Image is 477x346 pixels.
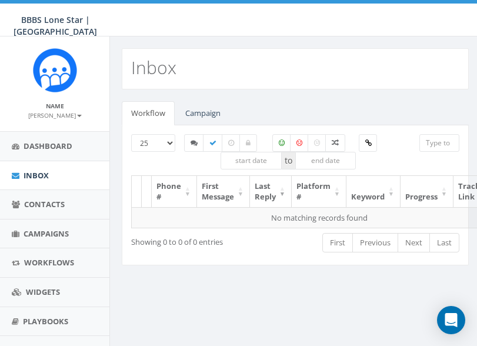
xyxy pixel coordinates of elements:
label: Neutral [308,134,326,152]
div: Showing 0 to 0 of 0 entries [131,232,258,248]
label: Mixed [325,134,345,152]
h2: Inbox [131,58,176,77]
span: Contacts [24,199,65,209]
label: Closed [239,134,257,152]
a: First [322,233,353,252]
input: end date [295,152,356,169]
input: start date [221,152,282,169]
img: Rally_Corp_Icon.png [33,48,77,92]
a: [PERSON_NAME] [28,109,82,120]
span: Workflows [24,257,74,268]
a: Workflow [122,101,175,125]
span: Playbooks [23,316,68,327]
a: Next [398,233,430,252]
span: Dashboard [24,141,72,151]
a: Last [429,233,459,252]
th: Progress: activate to sort column ascending [401,176,453,207]
span: BBBS Lone Star | [GEOGRAPHIC_DATA] [14,14,97,37]
a: Campaign [176,101,230,125]
label: Expired [222,134,241,152]
label: Started [184,134,204,152]
label: Positive [272,134,291,152]
th: First Message: activate to sort column ascending [197,176,250,207]
th: Last Reply: activate to sort column ascending [250,176,292,207]
small: [PERSON_NAME] [28,111,82,119]
label: Negative [290,134,309,152]
th: Platform #: activate to sort column ascending [292,176,346,207]
input: Type to search [419,134,459,152]
span: Campaigns [24,228,69,239]
small: Name [46,102,64,110]
span: to [282,152,295,169]
th: Keyword: activate to sort column ascending [346,176,401,207]
label: Completed [203,134,223,152]
label: Clicked [359,134,377,152]
div: Open Intercom Messenger [437,306,465,334]
th: Phone #: activate to sort column ascending [152,176,197,207]
span: Widgets [26,287,60,297]
a: Previous [352,233,398,252]
span: Inbox [24,170,49,181]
